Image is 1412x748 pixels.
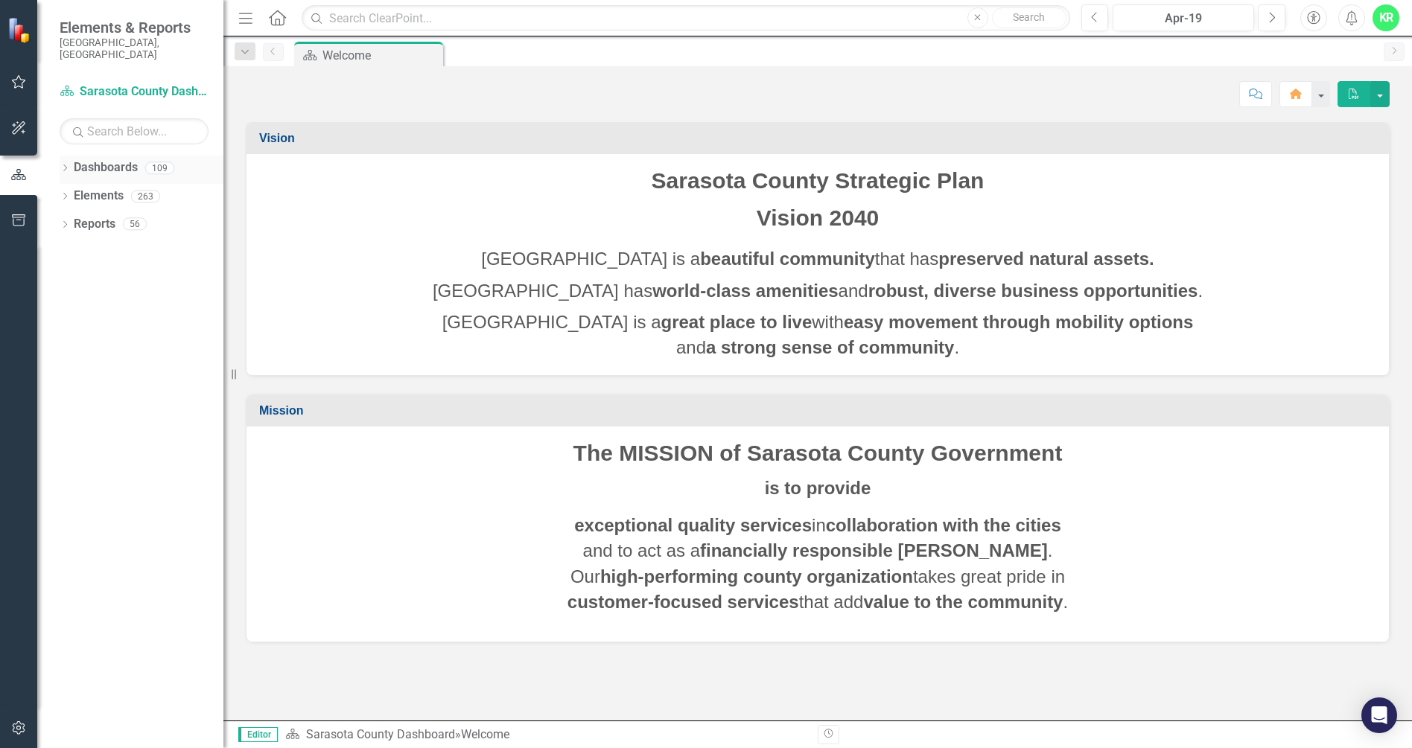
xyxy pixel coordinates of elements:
[573,441,1063,465] span: The MISSION of Sarasota County Government
[1113,4,1254,31] button: Apr-19
[306,727,455,741] a: Sarasota County Dashboard
[1013,11,1045,23] span: Search
[757,205,880,230] span: Vision 2040
[826,515,1061,535] strong: collaboration with the cities
[259,404,1381,418] h3: Mission
[1361,697,1397,733] div: Open Intercom Messenger
[652,168,985,193] span: Sarasota County Strategic Plan
[60,83,209,100] a: Sarasota County Dashboard
[652,281,838,301] strong: world-class amenities
[765,478,871,498] strong: is to provide
[238,727,278,742] span: Editor
[706,337,954,357] strong: a strong sense of community
[600,566,913,586] strong: high-performing county organization
[131,190,160,202] div: 263
[1118,10,1249,28] div: Apr-19
[461,727,509,741] div: Welcome
[74,188,124,205] a: Elements
[992,7,1066,28] button: Search
[285,726,807,744] div: »
[700,249,875,269] strong: beautiful community
[567,592,799,612] strong: customer-focused services
[123,218,147,231] div: 56
[844,312,1193,332] strong: easy movement through mobility options
[938,249,1154,269] strong: preserved natural assets.
[60,36,209,61] small: [GEOGRAPHIC_DATA], [GEOGRAPHIC_DATA]
[567,515,1068,612] span: in and to act as a . Our takes great pride in that add .
[574,515,812,535] strong: exceptional quality services
[145,162,174,174] div: 109
[661,312,812,332] strong: great place to live
[74,159,138,176] a: Dashboards
[322,46,439,65] div: Welcome
[60,118,209,144] input: Search Below...
[74,216,115,233] a: Reports
[863,592,1063,612] strong: value to the community
[481,249,1154,269] span: [GEOGRAPHIC_DATA] is a that has
[433,281,1203,301] span: [GEOGRAPHIC_DATA] has and .
[302,5,1069,31] input: Search ClearPoint...
[442,312,1194,357] span: [GEOGRAPHIC_DATA] is a with and .
[1373,4,1399,31] button: KR
[7,17,34,43] img: ClearPoint Strategy
[259,132,1381,145] h3: Vision
[868,281,1198,301] strong: robust, diverse business opportunities
[700,540,1048,560] strong: financially responsible [PERSON_NAME]
[60,19,209,36] span: Elements & Reports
